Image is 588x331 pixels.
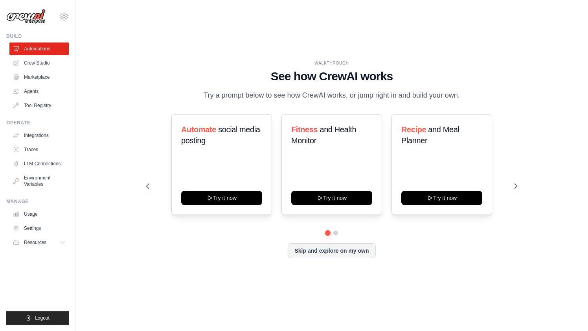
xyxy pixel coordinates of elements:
[9,57,69,69] a: Crew Studio
[6,33,69,39] div: Build
[9,43,69,55] a: Automations
[9,172,69,190] a: Environment Variables
[146,69,517,83] h1: See how CrewAI works
[9,71,69,83] a: Marketplace
[9,129,69,142] a: Integrations
[9,85,69,98] a: Agents
[181,125,216,134] span: Automate
[6,311,69,325] button: Logout
[6,198,69,205] div: Manage
[291,125,356,145] span: and Health Monitor
[6,120,69,126] div: Operate
[401,125,459,145] span: and Meal Planner
[146,60,517,66] div: WALKTHROUGH
[291,191,372,205] button: Try it now
[401,191,482,205] button: Try it now
[9,157,69,170] a: LLM Connections
[181,125,260,145] span: social media posting
[401,125,426,134] span: Recipe
[6,9,46,24] img: Logo
[9,236,69,249] button: Resources
[181,191,262,205] button: Try it now
[9,222,69,235] a: Settings
[35,315,50,321] span: Logout
[291,125,318,134] span: Fitness
[200,90,464,101] p: Try a prompt below to see how CrewAI works, or jump right in and build your own.
[24,239,46,246] span: Resources
[9,208,69,220] a: Usage
[288,243,375,258] button: Skip and explore on my own
[9,143,69,156] a: Traces
[9,99,69,112] a: Tool Registry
